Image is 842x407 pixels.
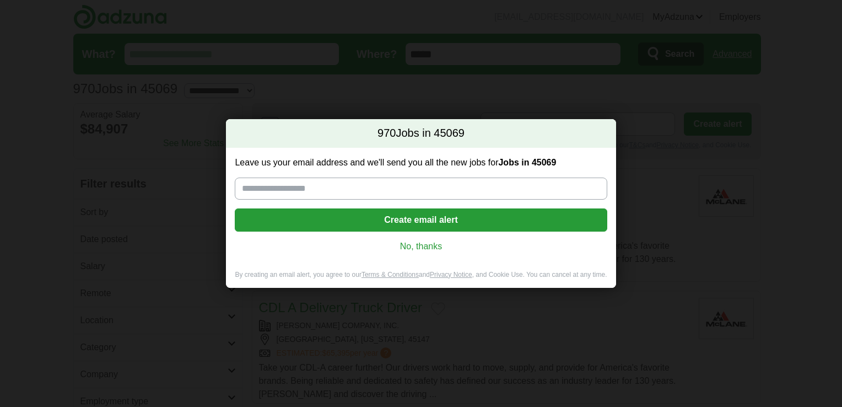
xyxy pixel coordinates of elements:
a: No, thanks [244,240,598,253]
div: By creating an email alert, you agree to our and , and Cookie Use. You can cancel at any time. [226,270,616,288]
a: Terms & Conditions [361,271,419,279]
span: 970 [377,126,396,141]
h2: Jobs in 45069 [226,119,616,148]
a: Privacy Notice [430,271,472,279]
label: Leave us your email address and we'll send you all the new jobs for [235,157,607,169]
strong: Jobs in 45069 [498,158,556,167]
button: Create email alert [235,208,607,232]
